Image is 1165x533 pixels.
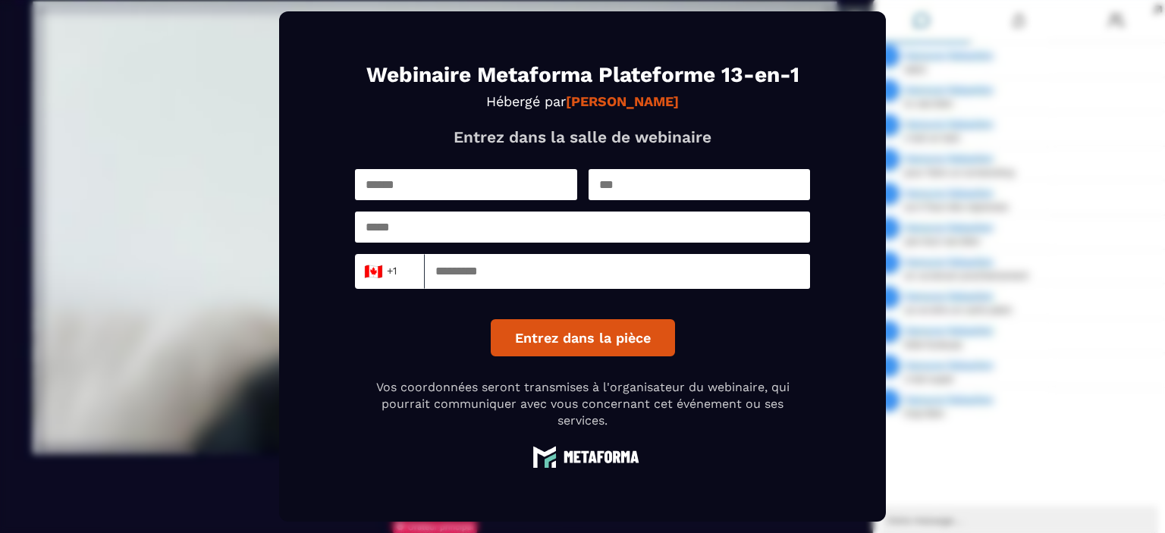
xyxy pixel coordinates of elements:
[364,261,383,282] span: 🇨🇦
[355,127,810,146] p: Entrez dans la salle de webinaire
[355,64,810,86] h1: Webinaire Metaforma Plateforme 13-en-1
[491,319,675,356] button: Entrez dans la pièce
[566,93,679,109] strong: [PERSON_NAME]
[355,93,810,109] p: Hébergé par
[355,254,425,289] div: Search for option
[355,379,810,430] p: Vos coordonnées seront transmises à l'organisateur du webinaire, qui pourrait communiquer avec vo...
[365,261,397,282] span: +1
[400,260,411,283] input: Search for option
[526,445,639,469] img: logo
